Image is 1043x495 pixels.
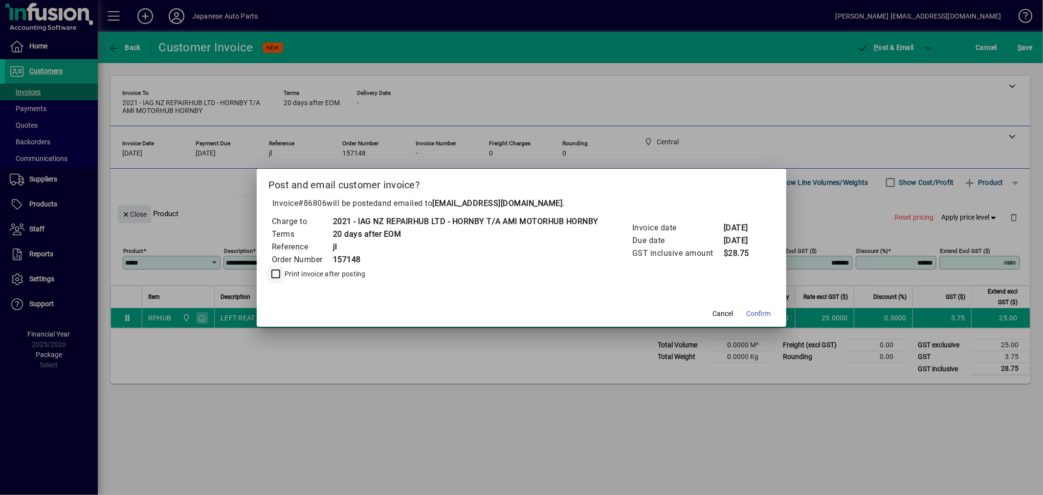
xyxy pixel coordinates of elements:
[632,222,723,234] td: Invoice date
[746,309,771,319] span: Confirm
[333,241,599,253] td: jl
[271,215,333,228] td: Charge to
[723,234,762,247] td: [DATE]
[707,305,738,323] button: Cancel
[632,247,723,260] td: GST inclusive amount
[632,234,723,247] td: Due date
[433,199,563,208] b: [EMAIL_ADDRESS][DOMAIN_NAME]
[271,228,333,241] td: Terms
[271,241,333,253] td: Reference
[378,199,563,208] span: and emailed to
[268,198,775,209] p: Invoice will be posted .
[333,228,599,241] td: 20 days after EOM
[257,169,786,197] h2: Post and email customer invoice?
[333,215,599,228] td: 2021 - IAG NZ REPAIRHUB LTD - HORNBY T/A AMI MOTORHUB HORNBY
[742,305,775,323] button: Confirm
[723,222,762,234] td: [DATE]
[271,253,333,266] td: Order Number
[333,253,599,266] td: 157148
[299,199,327,208] span: #86806
[723,247,762,260] td: $28.75
[283,269,366,279] label: Print invoice after posting
[712,309,733,319] span: Cancel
